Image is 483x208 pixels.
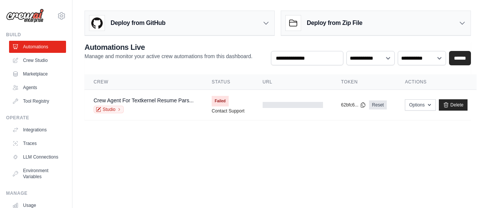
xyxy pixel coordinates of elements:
[439,99,468,111] a: Delete
[6,115,66,121] div: Operate
[396,74,477,90] th: Actions
[9,95,66,107] a: Tool Registry
[369,100,387,109] a: Reset
[405,99,435,111] button: Options
[9,82,66,94] a: Agents
[212,96,229,106] span: Failed
[6,9,44,23] img: Logo
[94,97,194,103] a: Crew Agent For Textkernel Resume Pars...
[111,18,165,28] h3: Deploy from GitHub
[9,41,66,53] a: Automations
[9,137,66,149] a: Traces
[85,42,252,52] h2: Automations Live
[6,190,66,196] div: Manage
[9,151,66,163] a: LLM Connections
[85,52,252,60] p: Manage and monitor your active crew automations from this dashboard.
[85,74,203,90] th: Crew
[212,108,245,114] a: Contact Support
[9,54,66,66] a: Crew Studio
[203,74,254,90] th: Status
[307,18,362,28] h3: Deploy from Zip File
[254,74,332,90] th: URL
[94,106,124,113] a: Studio
[89,15,105,31] img: GitHub Logo
[341,102,366,108] button: 62bfc6...
[9,165,66,183] a: Environment Variables
[9,68,66,80] a: Marketplace
[332,74,396,90] th: Token
[9,124,66,136] a: Integrations
[6,32,66,38] div: Build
